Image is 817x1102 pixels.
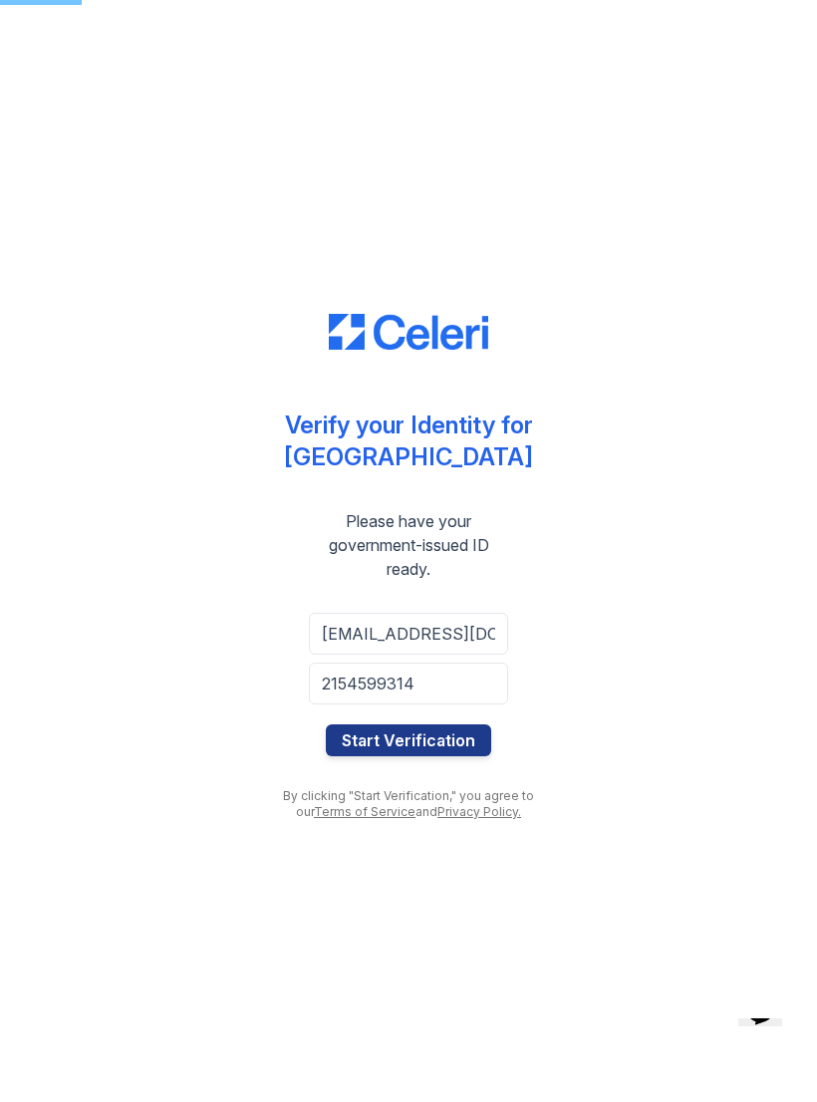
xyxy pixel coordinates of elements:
img: CE_Logo_Blue-a8612792a0a2168367f1c8372b55b34899dd931a85d93a1a3d3e32e68fde9ad4.png [329,314,488,350]
div: Verify your Identity for [GEOGRAPHIC_DATA] [284,410,533,473]
div: By clicking "Start Verification," you agree to our and [269,788,548,820]
div: Please have your government-issued ID ready. [269,509,548,581]
a: Terms of Service [314,804,415,819]
input: Email [309,613,508,655]
button: Start Verification [326,724,491,756]
a: Privacy Policy. [437,804,521,819]
input: Phone [309,663,508,704]
iframe: chat widget [730,1018,797,1082]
